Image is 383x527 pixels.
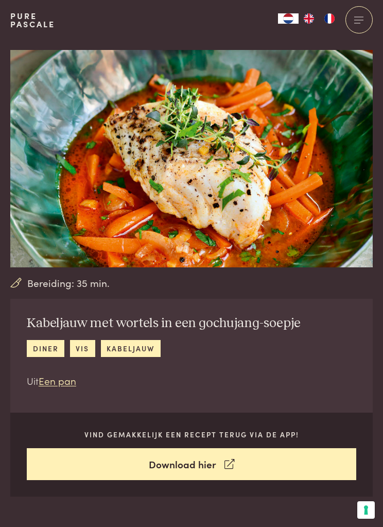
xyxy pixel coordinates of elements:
a: diner [27,340,64,357]
a: vis [70,340,95,357]
aside: Language selected: Nederlands [278,13,340,24]
button: Uw voorkeuren voor toestemming voor trackingtechnologieën [357,501,375,519]
h2: Kabeljauw met wortels in een gochujang-soepje [27,315,301,332]
span: Bereiding: 35 min. [27,276,110,291]
a: FR [319,13,340,24]
p: Uit [27,373,301,388]
a: NL [278,13,299,24]
a: PurePascale [10,12,55,28]
a: EN [299,13,319,24]
a: Download hier [27,448,356,481]
p: Vind gemakkelijk een recept terug via de app! [27,429,356,440]
a: kabeljauw [101,340,161,357]
ul: Language list [299,13,340,24]
a: Een pan [39,373,76,387]
div: Language [278,13,299,24]
img: Kabeljauw met wortels in een gochujang-soepje [10,50,373,267]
